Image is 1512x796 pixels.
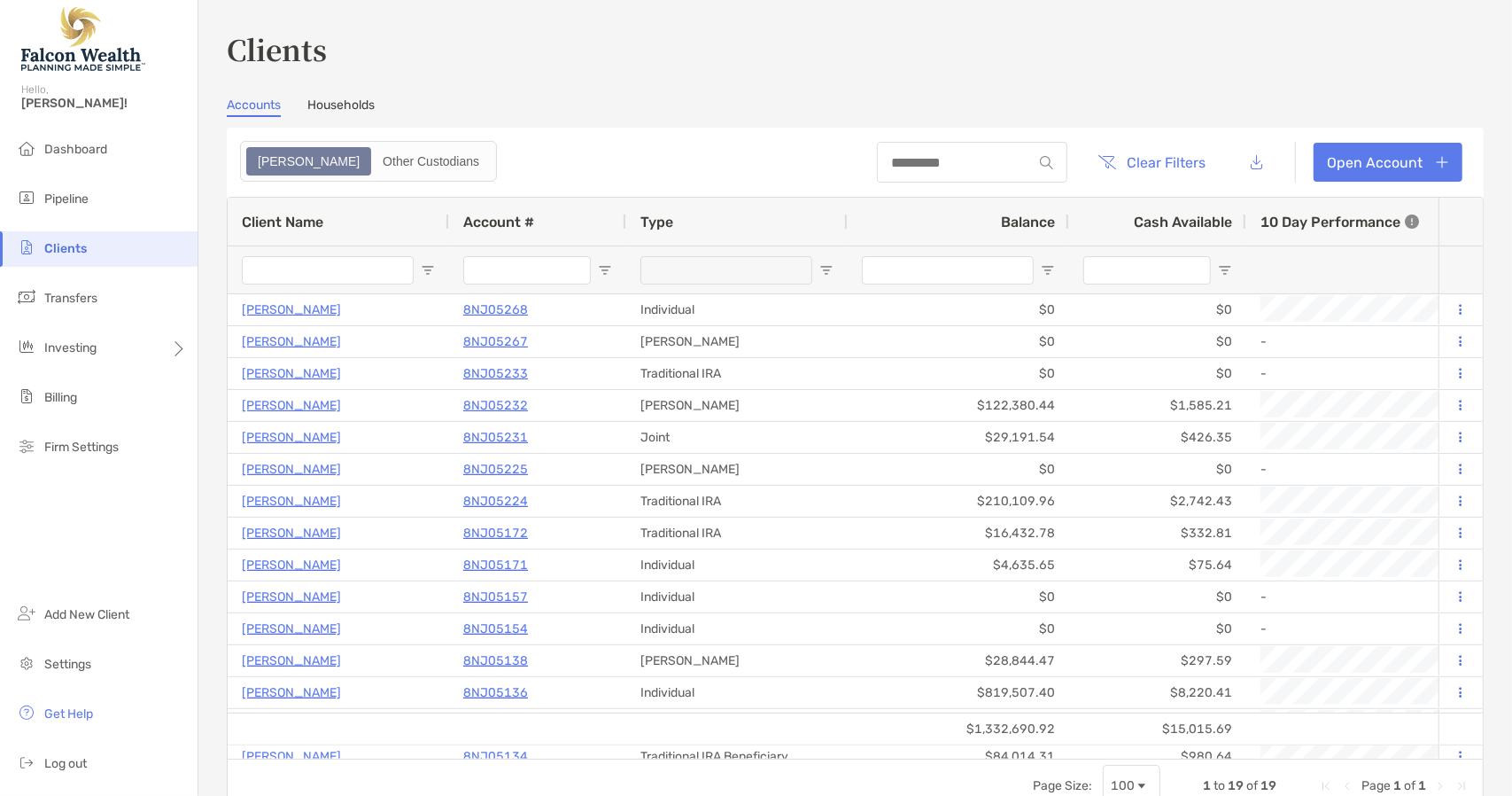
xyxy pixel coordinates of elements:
a: 8NJ05157 [463,586,528,608]
p: 8NJ05134 [463,745,528,768]
span: 1 [1418,778,1426,793]
a: [PERSON_NAME] [242,522,341,544]
span: Get Help [44,706,93,722]
div: $0.96 [1069,709,1246,740]
div: $0 [848,294,1069,325]
div: Traditional IRA [626,518,848,549]
img: clients icon [16,237,37,258]
p: [PERSON_NAME] [242,586,341,608]
input: Account # Filter Input [463,256,591,285]
a: [PERSON_NAME] [242,426,341,449]
span: of [1404,778,1415,793]
a: [PERSON_NAME] [242,490,341,512]
a: [PERSON_NAME] [242,650,341,672]
div: Previous Page [1340,779,1354,793]
div: Traditional IRA [626,486,848,517]
input: Cash Available Filter Input [1083,256,1211,285]
a: [PERSON_NAME] [242,458,341,480]
button: Open Filter Menu [598,263,612,277]
div: $2,742.43 [1069,486,1246,517]
div: $332.81 [1069,518,1246,549]
div: $0 [1069,358,1246,389]
img: get-help icon [16,702,37,723]
a: [PERSON_NAME] [242,554,341,576]
div: $0 [1069,454,1246,485]
p: [PERSON_NAME] [242,331,341,353]
span: Pipeline [44,191,89,207]
div: $75.64 [1069,550,1246,581]
button: Open Filter Menu [1041,263,1055,277]
a: Households [307,98,375,117]
button: Open Filter Menu [819,263,834,277]
div: $297.59 [1069,645,1246,676]
span: Settings [44,657,91,672]
a: 8NJ05138 [463,650,528,672]
button: Open Filter Menu [1218,263,1232,277]
img: settings icon [16,652,37,674]
div: $15,015.69 [1069,714,1246,745]
span: Dashboard [44,142,107,157]
div: $0.96 [848,709,1069,740]
span: of [1246,778,1258,793]
div: 10 Day Performance [1260,198,1419,246]
div: Traditional IRA [626,358,848,389]
p: [PERSON_NAME] [242,394,341,417]
div: Page Size: [1033,778,1092,793]
span: Account # [463,214,534,230]
div: $426.35 [1069,422,1246,453]
div: Joint [626,422,848,453]
span: Cash Available [1134,214,1232,230]
a: 8NJ05233 [463,363,528,385]
div: $84,014.31 [848,741,1069,772]
span: Log out [44,756,87,771]
a: 8NJ05172 [463,522,528,544]
div: $0 [848,613,1069,644]
p: [PERSON_NAME] [242,363,341,385]
div: $16,432.78 [848,518,1069,549]
p: [PERSON_NAME] [242,682,341,704]
div: Next Page [1433,779,1447,793]
div: Other Custodians [373,149,489,174]
div: [PERSON_NAME] [626,390,848,421]
img: logout icon [16,752,37,773]
div: $0 [848,358,1069,389]
a: Accounts [227,98,281,117]
div: $0 [848,581,1069,613]
p: [PERSON_NAME] [242,618,341,640]
img: billing icon [16,386,37,407]
div: $980.64 [1069,741,1246,772]
img: pipeline icon [16,187,37,208]
a: 8NJ05154 [463,618,528,640]
a: 8NJ05231 [463,426,528,449]
a: 8NJ05171 [463,554,528,576]
div: $8,220.41 [1069,677,1246,708]
a: 8NJ05225 [463,458,528,480]
div: Individual [626,294,848,325]
div: $28,844.47 [848,645,1069,676]
div: $0 [848,454,1069,485]
a: Open Account [1314,143,1462,182]
h3: Clients [227,28,1484,69]
p: 8NJ05136 [463,682,528,704]
a: 8NJ05232 [463,394,528,417]
div: $0 [1069,294,1246,325]
div: $0 [1069,613,1246,644]
div: $4,635.65 [848,550,1069,581]
a: [PERSON_NAME] [242,745,341,768]
div: Individual [626,550,848,581]
a: 8NJ05267 [463,331,528,353]
span: 19 [1260,778,1276,793]
p: 8NJ05268 [463,299,528,321]
div: Traditional IRA [626,709,848,740]
span: 1 [1203,778,1211,793]
a: [PERSON_NAME] [242,299,341,321]
span: 1 [1393,778,1401,793]
span: to [1213,778,1225,793]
